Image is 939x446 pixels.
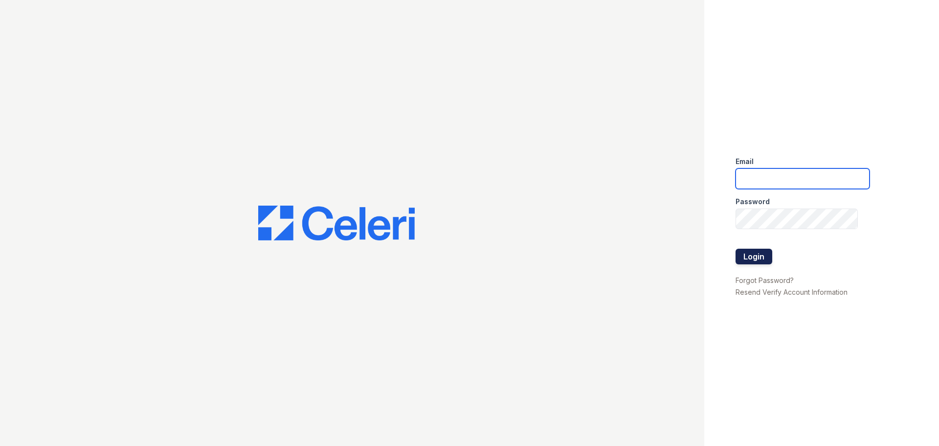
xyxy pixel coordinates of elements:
[258,206,415,241] img: CE_Logo_Blue-a8612792a0a2168367f1c8372b55b34899dd931a85d93a1a3d3e32e68fde9ad4.png
[736,249,772,264] button: Login
[736,197,770,207] label: Password
[736,157,754,166] label: Email
[736,288,848,296] a: Resend Verify Account Information
[736,276,794,284] a: Forgot Password?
